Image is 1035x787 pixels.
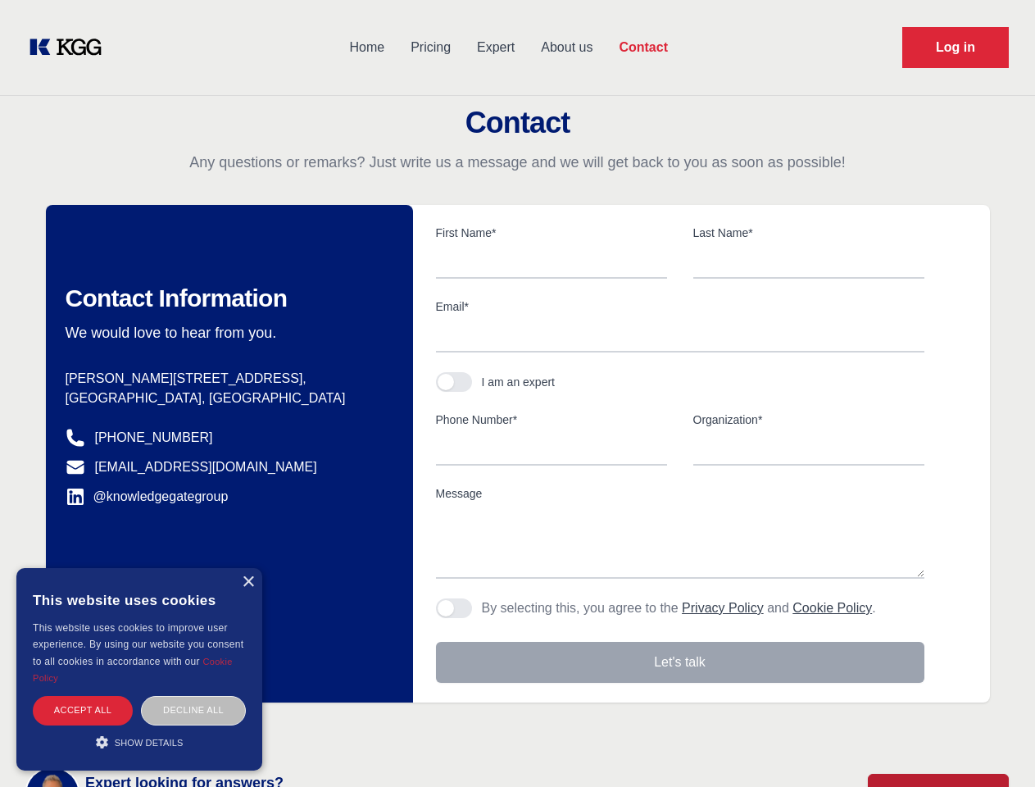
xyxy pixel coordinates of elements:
[902,27,1009,68] a: Request Demo
[33,622,243,667] span: This website uses cookies to improve user experience. By using our website you consent to all coo...
[436,485,924,502] label: Message
[528,26,606,69] a: About us
[606,26,681,69] a: Contact
[436,298,924,315] label: Email*
[20,107,1015,139] h2: Contact
[115,738,184,748] span: Show details
[464,26,528,69] a: Expert
[436,412,667,428] label: Phone Number*
[482,374,556,390] div: I am an expert
[33,580,246,620] div: This website uses cookies
[792,601,872,615] a: Cookie Policy
[436,225,667,241] label: First Name*
[33,657,233,683] a: Cookie Policy
[397,26,464,69] a: Pricing
[693,225,924,241] label: Last Name*
[95,457,317,477] a: [EMAIL_ADDRESS][DOMAIN_NAME]
[141,696,246,725] div: Decline all
[26,34,115,61] a: KOL Knowledge Platform: Talk to Key External Experts (KEE)
[33,734,246,750] div: Show details
[482,598,876,618] p: By selecting this, you agree to the and .
[66,323,387,343] p: We would love to hear from you.
[336,26,397,69] a: Home
[95,428,213,448] a: [PHONE_NUMBER]
[66,284,387,313] h2: Contact Information
[20,152,1015,172] p: Any questions or remarks? Just write us a message and we will get back to you as soon as possible!
[66,389,387,408] p: [GEOGRAPHIC_DATA], [GEOGRAPHIC_DATA]
[436,642,924,683] button: Let's talk
[66,487,229,507] a: @knowledgegategroup
[682,601,764,615] a: Privacy Policy
[33,696,133,725] div: Accept all
[953,708,1035,787] iframe: Chat Widget
[66,369,387,389] p: [PERSON_NAME][STREET_ADDRESS],
[693,412,924,428] label: Organization*
[242,576,254,589] div: Close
